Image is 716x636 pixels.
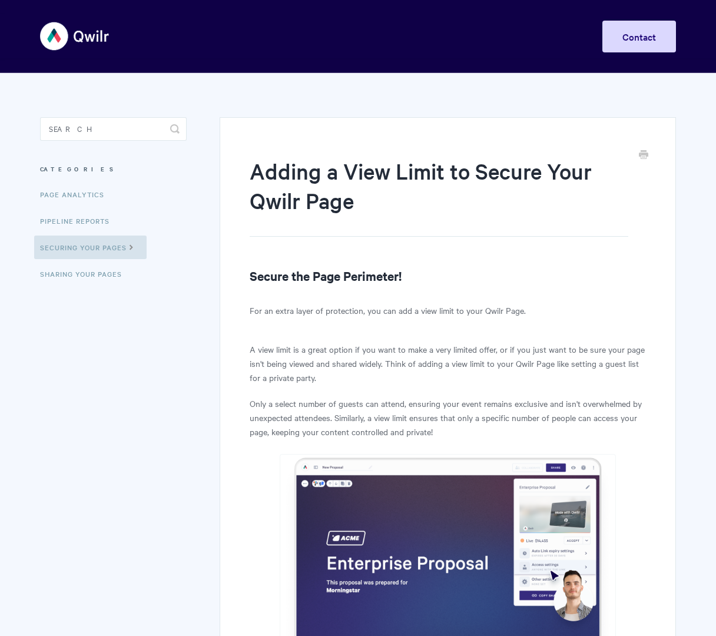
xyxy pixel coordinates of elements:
a: Contact [602,21,676,52]
a: Securing Your Pages [34,236,147,259]
a: Print this Article [639,149,648,162]
p: Only a select number of guests can attend, ensuring your event remains exclusive and isn't overwh... [250,396,646,439]
h2: Secure the Page Perimeter! [250,266,646,285]
h3: Categories [40,158,187,180]
p: For an extra layer of protection, you can add a view limit to your Qwilr Page. [250,303,646,317]
a: Pipeline reports [40,209,118,233]
p: A view limit is a great option if you want to make a very limited offer, or if you just want to b... [250,342,646,385]
h1: Adding a View Limit to Secure Your Qwilr Page [250,156,628,237]
a: Sharing Your Pages [40,262,131,286]
a: Page Analytics [40,183,113,206]
img: Qwilr Help Center [40,14,110,58]
input: Search [40,117,187,141]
